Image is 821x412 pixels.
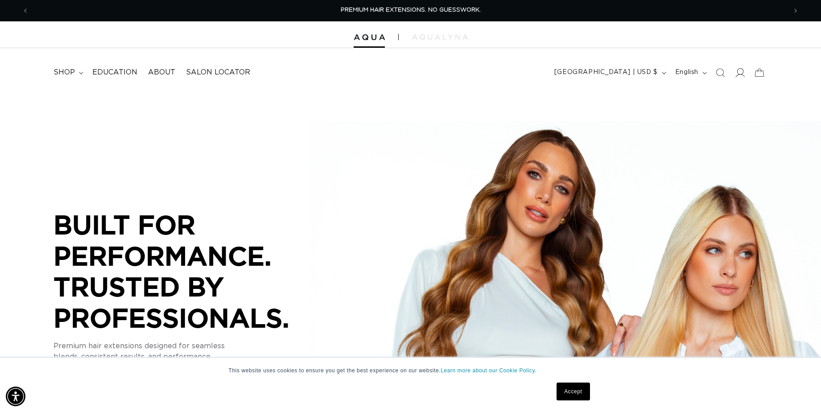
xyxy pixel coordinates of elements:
span: PREMIUM HAIR EXTENSIONS. NO GUESSWORK. [341,7,481,13]
button: Next announcement [786,2,805,19]
iframe: Chat Widget [776,369,821,412]
span: shop [54,68,75,77]
a: Salon Locator [181,62,256,82]
a: About [143,62,181,82]
button: English [670,64,710,81]
span: Education [92,68,137,77]
span: Salon Locator [186,68,250,77]
summary: Search [710,63,730,82]
a: Learn more about our Cookie Policy. [441,367,536,374]
button: Previous announcement [16,2,35,19]
p: BUILT FOR PERFORMANCE. TRUSTED BY PROFESSIONALS. [54,209,321,333]
a: Accept [557,383,590,400]
span: [GEOGRAPHIC_DATA] | USD $ [554,68,658,77]
div: Accessibility Menu [6,387,25,406]
button: [GEOGRAPHIC_DATA] | USD $ [549,64,670,81]
summary: shop [48,62,87,82]
span: English [675,68,698,77]
img: aqualyna.com [412,34,468,40]
img: Aqua Hair Extensions [354,34,385,41]
p: Premium hair extensions designed for seamless blends, consistent results, and performance you can... [54,341,321,373]
a: Education [87,62,143,82]
p: This website uses cookies to ensure you get the best experience on our website. [229,367,593,375]
span: About [148,68,175,77]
